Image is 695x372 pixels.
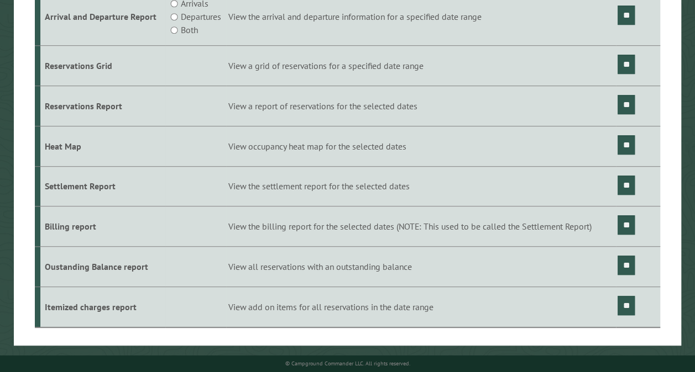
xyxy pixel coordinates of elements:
label: Both [181,23,198,36]
td: View the billing report for the selected dates (NOTE: This used to be called the Settlement Report) [226,206,616,247]
td: View a grid of reservations for a specified date range [226,46,616,86]
td: View all reservations with an outstanding balance [226,247,616,287]
td: View a report of reservations for the selected dates [226,86,616,126]
td: Settlement Report [40,166,166,206]
td: Billing report [40,206,166,247]
label: Departures [181,10,221,23]
td: Reservations Grid [40,46,166,86]
td: Itemized charges report [40,286,166,327]
td: View add on items for all reservations in the date range [226,286,616,327]
td: View the settlement report for the selected dates [226,166,616,206]
td: Oustanding Balance report [40,247,166,287]
td: View occupancy heat map for the selected dates [226,126,616,166]
small: © Campground Commander LLC. All rights reserved. [285,360,410,367]
td: Reservations Report [40,86,166,126]
td: Heat Map [40,126,166,166]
